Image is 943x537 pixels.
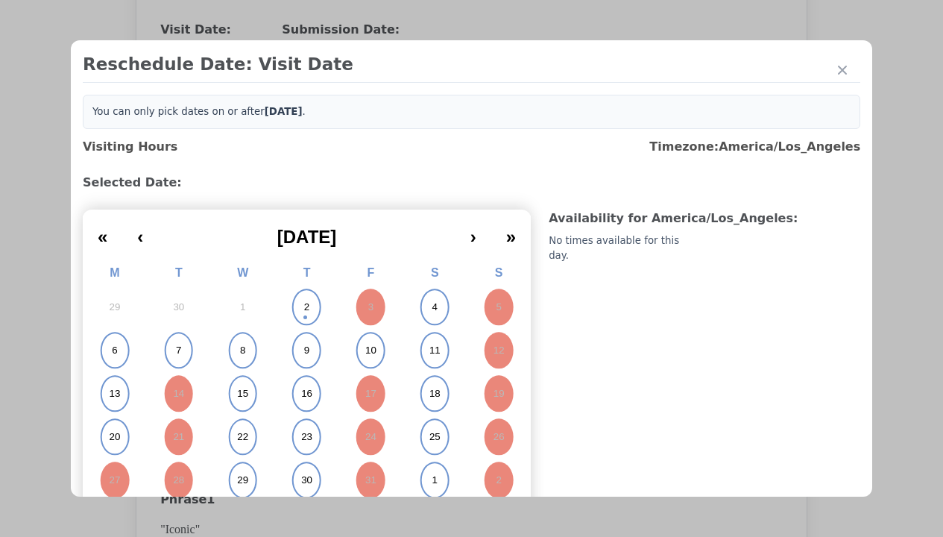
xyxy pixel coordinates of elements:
[211,286,275,329] button: October 1, 2025
[467,415,531,459] button: October 26, 2025
[275,415,339,459] button: October 23, 2025
[83,174,860,192] h3: Selected Date:
[365,344,376,357] abbr: October 10, 2025
[83,52,860,76] h2: Reschedule Date: Visit Date
[403,372,467,415] button: October 18, 2025
[467,286,531,329] button: October 5, 2025
[83,95,860,129] div: You can only pick dates on or after .
[496,474,501,487] abbr: November 2, 2025
[403,415,467,459] button: October 25, 2025
[496,301,501,314] abbr: October 5, 2025
[237,474,248,487] abbr: October 29, 2025
[365,430,376,444] abbr: October 24, 2025
[301,387,312,401] abbr: October 16, 2025
[83,459,147,502] button: October 27, 2025
[467,372,531,415] button: October 19, 2025
[455,216,491,248] button: ›
[338,329,403,372] button: October 10, 2025
[403,459,467,502] button: November 1, 2025
[240,344,245,357] abbr: October 8, 2025
[429,430,441,444] abbr: October 25, 2025
[83,138,177,156] h3: Visiting Hours
[147,329,211,372] button: October 7, 2025
[304,344,309,357] abbr: October 9, 2025
[277,227,337,247] span: [DATE]
[237,266,248,279] abbr: Wednesday
[112,344,117,357] abbr: October 6, 2025
[83,216,122,248] button: «
[301,430,312,444] abbr: October 23, 2025
[467,459,531,502] button: November 2, 2025
[301,474,312,487] abbr: October 30, 2025
[122,216,158,248] button: ‹
[429,387,441,401] abbr: October 18, 2025
[211,372,275,415] button: October 15, 2025
[109,387,120,401] abbr: October 13, 2025
[83,286,147,329] button: September 29, 2025
[432,301,437,314] abbr: October 4, 2025
[275,286,339,329] button: October 2, 2025
[338,459,403,502] button: October 31, 2025
[147,286,211,329] button: September 30, 2025
[367,266,374,279] abbr: Friday
[493,344,505,357] abbr: October 12, 2025
[338,372,403,415] button: October 17, 2025
[365,387,376,401] abbr: October 17, 2025
[147,415,211,459] button: October 21, 2025
[173,387,184,401] abbr: October 14, 2025
[83,329,147,372] button: October 6, 2025
[491,216,531,248] button: »
[237,430,248,444] abbr: October 22, 2025
[211,329,275,372] button: October 8, 2025
[211,459,275,502] button: October 29, 2025
[240,301,245,314] abbr: October 1, 2025
[275,459,339,502] button: October 30, 2025
[147,372,211,415] button: October 14, 2025
[549,233,701,263] div: No times available for this day.
[431,266,439,279] abbr: Saturday
[173,430,184,444] abbr: October 21, 2025
[549,210,860,227] h3: Availability for America/Los_Angeles :
[338,286,403,329] button: October 3, 2025
[109,430,120,444] abbr: October 20, 2025
[304,301,309,314] abbr: October 2, 2025
[467,329,531,372] button: October 12, 2025
[365,474,376,487] abbr: October 31, 2025
[237,387,248,401] abbr: October 15, 2025
[109,474,120,487] abbr: October 27, 2025
[176,344,181,357] abbr: October 7, 2025
[110,266,119,279] abbr: Monday
[173,474,184,487] abbr: October 28, 2025
[338,415,403,459] button: October 24, 2025
[432,474,437,487] abbr: November 1, 2025
[493,387,505,401] abbr: October 19, 2025
[403,286,467,329] button: October 4, 2025
[495,266,503,279] abbr: Sunday
[265,106,303,117] b: [DATE]
[147,459,211,502] button: October 28, 2025
[649,138,860,156] h3: Timezone: America/Los_Angeles
[83,415,147,459] button: October 20, 2025
[175,266,183,279] abbr: Tuesday
[173,301,184,314] abbr: September 30, 2025
[158,216,455,248] button: [DATE]
[83,372,147,415] button: October 13, 2025
[303,266,311,279] abbr: Thursday
[275,329,339,372] button: October 9, 2025
[403,329,467,372] button: October 11, 2025
[275,372,339,415] button: October 16, 2025
[429,344,441,357] abbr: October 11, 2025
[211,415,275,459] button: October 22, 2025
[368,301,373,314] abbr: October 3, 2025
[109,301,120,314] abbr: September 29, 2025
[493,430,505,444] abbr: October 26, 2025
